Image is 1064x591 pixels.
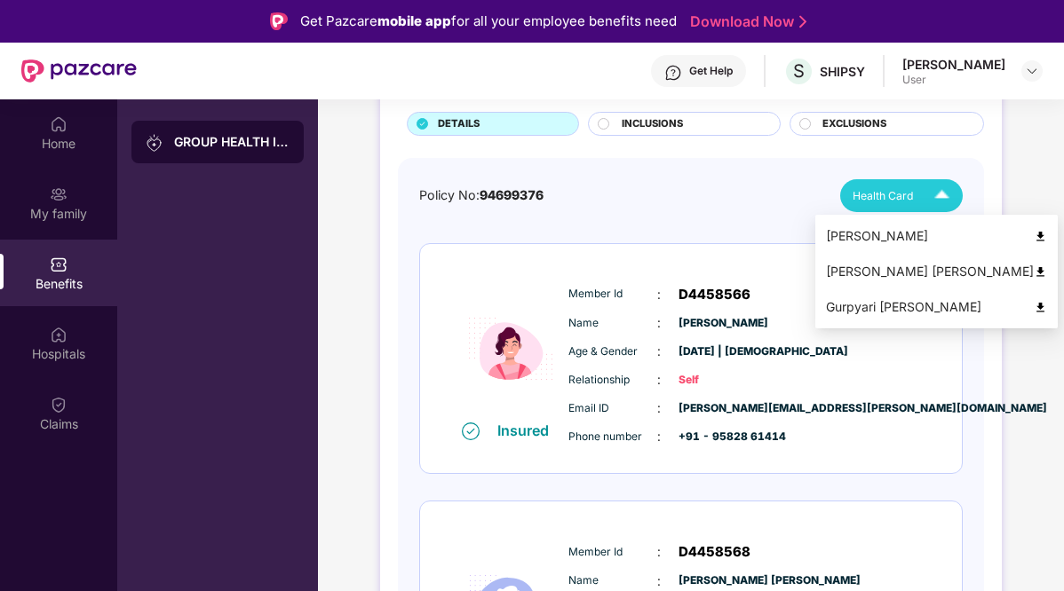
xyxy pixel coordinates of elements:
[853,187,913,204] span: Health Card
[657,398,661,418] span: :
[689,64,733,78] div: Get Help
[568,286,657,303] span: Member Id
[568,343,657,360] span: Age & Gender
[50,396,67,414] img: svg+xml;base64,PHN2ZyBpZD0iQ2xhaW0iIHhtbG5zPSJodHRwOi8vd3d3LnczLm9yZy8yMDAwL3N2ZyIgd2lkdGg9IjIwIi...
[679,400,767,417] span: [PERSON_NAME][EMAIL_ADDRESS][PERSON_NAME][DOMAIN_NAME]
[826,262,1047,281] div: [PERSON_NAME] [PERSON_NAME]
[462,422,480,440] img: svg+xml;base64,PHN2ZyB4bWxucz0iaHR0cDovL3d3dy53My5vcmcvMjAwMC9zdmciIHdpZHRoPSIxNiIgaGVpZ2h0PSIxNi...
[826,226,1047,246] div: [PERSON_NAME]
[679,429,767,445] span: +91 - 95828 61414
[664,64,682,82] img: svg+xml;base64,PHN2ZyBpZD0iSGVscC0zMngzMiIgeG1sbnM9Imh0dHA6Ly93d3cudzMub3JnLzIwMDAvc3ZnIiB3aWR0aD...
[568,315,657,332] span: Name
[690,12,801,31] a: Download Now
[679,284,750,305] span: D4458566
[657,313,661,333] span: :
[840,179,963,212] button: Health Card
[657,571,661,591] span: :
[657,427,661,446] span: :
[50,256,67,273] img: svg+xml;base64,PHN2ZyBpZD0iQmVuZWZpdHMiIHhtbG5zPSJodHRwOi8vd3d3LnczLm9yZy8yMDAwL3N2ZyIgd2lkdGg9Ij...
[174,133,290,151] div: GROUP HEALTH INSURANCE
[568,429,657,445] span: Phone number
[622,116,683,132] span: INCLUSIONS
[419,185,544,205] div: Policy No:
[146,134,163,152] img: svg+xml;base64,PHN2ZyB3aWR0aD0iMjAiIGhlaWdodD0iMjAiIHZpZXdCb3g9IjAgMCAyMCAyMCIgZmlsbD0ibm9uZSIgeG...
[820,63,865,80] div: SHIPSY
[377,12,451,29] strong: mobile app
[799,12,806,31] img: Stroke
[50,115,67,133] img: svg+xml;base64,PHN2ZyBpZD0iSG9tZSIgeG1sbnM9Imh0dHA6Ly93d3cudzMub3JnLzIwMDAvc3ZnIiB3aWR0aD0iMjAiIG...
[902,56,1005,73] div: [PERSON_NAME]
[1034,265,1047,279] img: svg+xml;base64,PHN2ZyB4bWxucz0iaHR0cDovL3d3dy53My5vcmcvMjAwMC9zdmciIHdpZHRoPSI0OCIgaGVpZ2h0PSI0OC...
[300,11,677,32] div: Get Pazcare for all your employee benefits need
[657,342,661,361] span: :
[568,572,657,589] span: Name
[50,185,67,203] img: svg+xml;base64,PHN2ZyB3aWR0aD0iMjAiIGhlaWdodD0iMjAiIHZpZXdCb3g9IjAgMCAyMCAyMCIgZmlsbD0ibm9uZSIgeG...
[270,12,288,30] img: Logo
[497,422,560,439] div: Insured
[438,116,480,132] span: DETAILS
[679,343,767,360] span: [DATE] | [DEMOGRAPHIC_DATA]
[679,572,767,589] span: [PERSON_NAME] [PERSON_NAME]
[657,542,661,562] span: :
[480,187,544,202] span: 94699376
[1034,230,1047,243] img: svg+xml;base64,PHN2ZyB4bWxucz0iaHR0cDovL3d3dy53My5vcmcvMjAwMC9zdmciIHdpZHRoPSI0OCIgaGVpZ2h0PSI0OC...
[926,180,957,211] img: Icuh8uwCUCF+XjCZyLQsAKiDCM9HiE6CMYmKQaPGkZKaA32CAAACiQcFBJY0IsAAAAASUVORK5CYII=
[568,544,657,561] span: Member Id
[679,541,750,563] span: D4458568
[457,277,564,420] img: icon
[657,285,661,304] span: :
[793,60,805,82] span: S
[1025,64,1039,78] img: svg+xml;base64,PHN2ZyBpZD0iRHJvcGRvd24tMzJ4MzIiIHhtbG5zPSJodHRwOi8vd3d3LnczLm9yZy8yMDAwL3N2ZyIgd2...
[568,400,657,417] span: Email ID
[1034,301,1047,314] img: svg+xml;base64,PHN2ZyB4bWxucz0iaHR0cDovL3d3dy53My5vcmcvMjAwMC9zdmciIHdpZHRoPSI0OCIgaGVpZ2h0PSI0OC...
[822,116,886,132] span: EXCLUSIONS
[679,315,767,332] span: [PERSON_NAME]
[902,73,1005,87] div: User
[21,59,137,83] img: New Pazcare Logo
[50,326,67,343] img: svg+xml;base64,PHN2ZyBpZD0iSG9zcGl0YWxzIiB4bWxucz0iaHR0cDovL3d3dy53My5vcmcvMjAwMC9zdmciIHdpZHRoPS...
[826,297,1047,317] div: Gurpyari [PERSON_NAME]
[679,372,767,389] span: Self
[568,372,657,389] span: Relationship
[657,370,661,390] span: :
